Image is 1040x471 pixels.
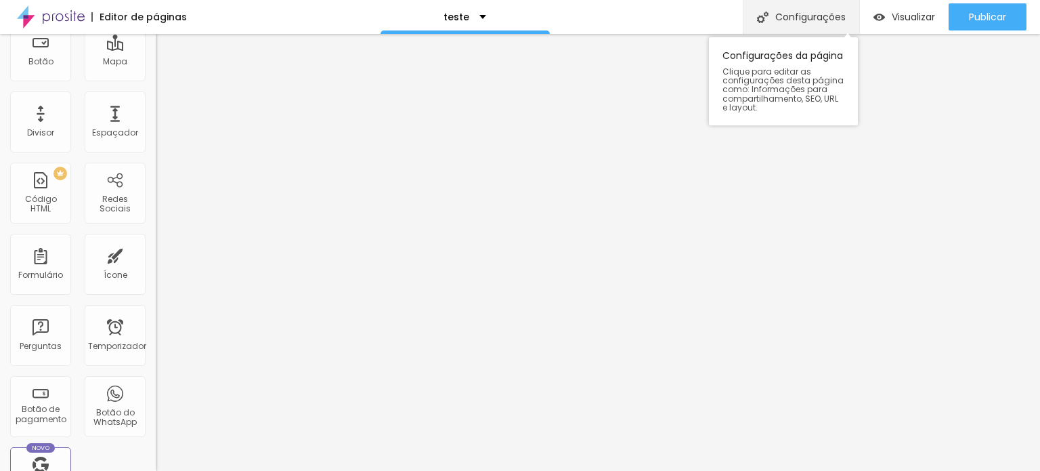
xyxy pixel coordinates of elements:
font: Botão [28,56,53,67]
font: Temporizador [88,340,146,352]
font: Divisor [27,127,54,138]
font: teste [443,10,469,24]
font: Novo [32,444,50,452]
font: Redes Sociais [100,193,131,214]
font: Configurações [775,10,846,24]
font: Editor de páginas [100,10,187,24]
font: Formulário [18,269,63,281]
font: Configurações da página [722,49,843,62]
font: Mapa [103,56,127,67]
font: Ícone [104,269,127,281]
iframe: Editor [156,34,1040,471]
font: Espaçador [92,127,138,138]
font: Visualizar [892,10,935,24]
img: view-1.svg [873,12,885,23]
font: Publicar [969,10,1006,24]
button: Visualizar [860,3,949,30]
font: Botão do WhatsApp [93,407,137,428]
font: Clique para editar as configurações desta página como: Informações para compartilhamento, SEO, UR... [722,66,844,113]
font: Código HTML [25,193,57,214]
button: Publicar [949,3,1026,30]
img: Ícone [757,12,768,23]
font: Botão de pagamento [16,403,66,424]
font: Perguntas [20,340,62,352]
